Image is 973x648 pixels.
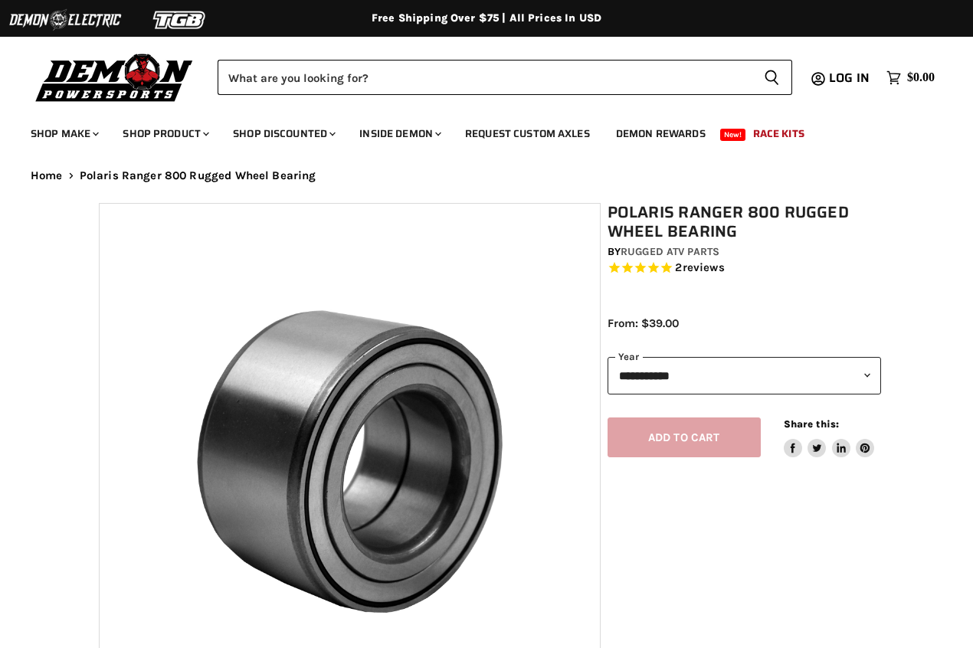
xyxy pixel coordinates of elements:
[675,261,724,275] span: 2 reviews
[218,60,752,95] input: Search
[829,68,870,87] span: Log in
[608,203,881,241] h1: Polaris Ranger 800 Rugged Wheel Bearing
[19,112,931,149] ul: Main menu
[879,67,942,89] a: $0.00
[608,316,679,330] span: From: $39.00
[123,5,238,34] img: TGB Logo 2
[348,118,450,149] a: Inside Demon
[8,5,123,34] img: Demon Electric Logo 2
[111,118,218,149] a: Shop Product
[454,118,601,149] a: Request Custom Axles
[31,50,198,104] img: Demon Powersports
[784,418,839,430] span: Share this:
[608,357,881,394] select: year
[80,169,316,182] span: Polaris Ranger 800 Rugged Wheel Bearing
[19,118,108,149] a: Shop Make
[31,169,63,182] a: Home
[742,118,816,149] a: Race Kits
[608,244,881,260] div: by
[720,129,746,141] span: New!
[683,261,725,275] span: reviews
[218,60,792,95] form: Product
[604,118,717,149] a: Demon Rewards
[822,71,879,85] a: Log in
[752,60,792,95] button: Search
[608,260,881,277] span: Rated 5.0 out of 5 stars 2 reviews
[621,245,719,258] a: Rugged ATV Parts
[784,417,875,458] aside: Share this:
[907,70,935,85] span: $0.00
[221,118,345,149] a: Shop Discounted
